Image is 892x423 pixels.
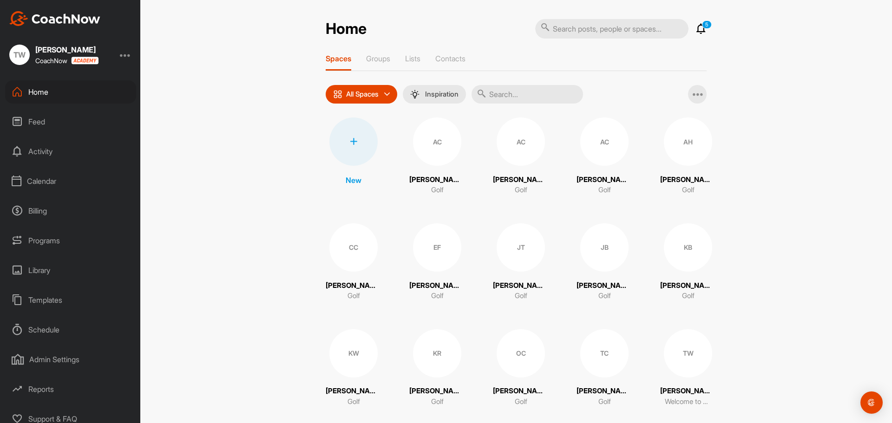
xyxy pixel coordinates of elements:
[577,386,632,397] p: [PERSON_NAME]
[5,169,136,193] div: Calendar
[493,329,549,407] a: OC[PERSON_NAME]Golf
[660,386,716,397] p: [PERSON_NAME]
[326,329,381,407] a: KW[PERSON_NAME]Golf
[5,110,136,133] div: Feed
[431,291,444,301] p: Golf
[577,117,632,195] a: AC[PERSON_NAME]Golf
[409,117,465,195] a: AC[PERSON_NAME]Golf
[5,318,136,341] div: Schedule
[598,397,611,407] p: Golf
[577,223,632,301] a: JB[PERSON_NAME]Golf
[348,291,360,301] p: Golf
[5,229,136,252] div: Programs
[405,54,420,63] p: Lists
[5,288,136,312] div: Templates
[71,57,98,65] img: CoachNow acadmey
[5,199,136,222] div: Billing
[9,45,30,65] div: TW
[413,329,461,377] div: KR
[409,175,465,185] p: [PERSON_NAME]
[598,291,611,301] p: Golf
[682,291,695,301] p: Golf
[577,329,632,407] a: TC[PERSON_NAME]Golf
[515,291,527,301] p: Golf
[366,54,390,63] p: Groups
[9,11,100,26] img: CoachNow
[702,20,712,29] p: 5
[580,329,629,377] div: TC
[515,185,527,195] p: Golf
[493,117,549,195] a: AC[PERSON_NAME]Golf
[435,54,466,63] p: Contacts
[5,348,136,371] div: Admin Settings
[326,280,381,291] p: [PERSON_NAME]
[497,329,545,377] div: OC
[5,80,136,104] div: Home
[493,175,549,185] p: [PERSON_NAME]
[493,223,549,301] a: JT[PERSON_NAME]Golf
[409,329,465,407] a: KR[PERSON_NAME]Golf
[660,223,716,301] a: KB[PERSON_NAME]Golf
[410,90,420,99] img: menuIcon
[493,280,549,291] p: [PERSON_NAME]
[333,90,342,99] img: icon
[346,175,361,186] p: New
[577,175,632,185] p: [PERSON_NAME]
[326,223,381,301] a: CC[PERSON_NAME]Golf
[660,280,716,291] p: [PERSON_NAME]
[682,185,695,195] p: Golf
[348,397,360,407] p: Golf
[409,223,465,301] a: EF[PERSON_NAME]Golf
[5,377,136,401] div: Reports
[326,20,367,38] h2: Home
[493,386,549,397] p: [PERSON_NAME]
[580,117,629,166] div: AC
[577,280,632,291] p: [PERSON_NAME]
[409,386,465,397] p: [PERSON_NAME]
[413,223,461,272] div: EF
[35,57,98,65] div: CoachNow
[5,259,136,282] div: Library
[580,223,629,272] div: JB
[860,391,883,414] div: Open Intercom Messenger
[515,397,527,407] p: Golf
[413,117,461,166] div: AC
[598,185,611,195] p: Golf
[660,329,716,407] a: TW[PERSON_NAME]Welcome to edufii
[326,54,351,63] p: Spaces
[665,397,711,407] p: Welcome to edufii
[472,85,583,104] input: Search...
[425,91,459,98] p: Inspiration
[431,185,444,195] p: Golf
[329,329,378,377] div: KW
[431,397,444,407] p: Golf
[5,140,136,163] div: Activity
[329,223,378,272] div: CC
[346,91,379,98] p: All Spaces
[497,117,545,166] div: AC
[497,223,545,272] div: JT
[409,280,465,291] p: [PERSON_NAME]
[660,117,716,195] a: AH[PERSON_NAME]Golf
[535,19,689,39] input: Search posts, people or spaces...
[35,46,98,53] div: [PERSON_NAME]
[664,117,712,166] div: AH
[326,386,381,397] p: [PERSON_NAME]
[664,329,712,377] div: TW
[664,223,712,272] div: KB
[660,175,716,185] p: [PERSON_NAME]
